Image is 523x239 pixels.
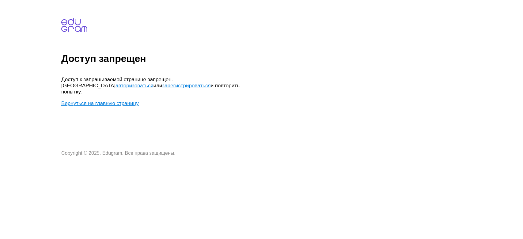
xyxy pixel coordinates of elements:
a: авторизоваться [116,83,153,89]
img: edugram.com [61,18,87,32]
a: зарегистрироваться [162,83,210,89]
p: Copyright © 2025, Edugram. Все права защищены. [61,150,245,156]
p: Доступ к запрашиваемой странице запрещен. [GEOGRAPHIC_DATA] или и повторить попытку. [61,77,245,95]
h1: Доступ запрещен [61,53,521,64]
a: Вернуться на главную страницу [61,101,139,106]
